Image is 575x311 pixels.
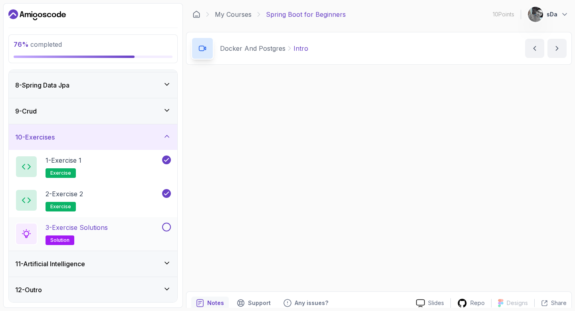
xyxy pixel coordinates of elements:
[534,299,567,307] button: Share
[50,170,71,176] span: exercise
[15,80,69,90] h3: 8 - Spring Data Jpa
[279,297,333,309] button: Feedback button
[191,297,229,309] button: notes button
[9,277,177,303] button: 12-Outro
[192,10,200,18] a: Dashboard
[14,40,29,48] span: 76 %
[551,299,567,307] p: Share
[15,259,85,269] h3: 11 - Artificial Intelligence
[220,44,286,53] p: Docker And Postgres
[15,223,171,245] button: 3-Exercise Solutionssolution
[493,10,514,18] p: 10 Points
[9,251,177,277] button: 11-Artificial Intelligence
[232,297,276,309] button: Support button
[15,189,171,211] button: 2-Exercise 2exercise
[451,298,491,308] a: Repo
[46,223,108,232] p: 3 - Exercise Solutions
[15,155,171,178] button: 1-Exercise 1exercise
[410,299,450,307] a: Slides
[507,299,528,307] p: Designs
[428,299,444,307] p: Slides
[8,8,66,21] a: Dashboard
[248,299,271,307] p: Support
[266,10,346,19] p: Spring Boot for Beginners
[50,203,71,210] span: exercise
[9,124,177,150] button: 10-Exercises
[470,299,485,307] p: Repo
[525,39,544,58] button: previous content
[295,299,328,307] p: Any issues?
[207,299,224,307] p: Notes
[528,7,543,22] img: user profile image
[547,10,557,18] p: sDa
[15,106,37,116] h3: 9 - Crud
[527,6,569,22] button: user profile imagesDa
[9,98,177,124] button: 9-Crud
[293,44,308,53] p: Intro
[15,285,42,295] h3: 12 - Outro
[46,189,83,199] p: 2 - Exercise 2
[50,237,69,243] span: solution
[9,72,177,98] button: 8-Spring Data Jpa
[547,39,567,58] button: next content
[215,10,252,19] a: My Courses
[14,40,62,48] span: completed
[15,132,55,142] h3: 10 - Exercises
[46,155,81,165] p: 1 - Exercise 1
